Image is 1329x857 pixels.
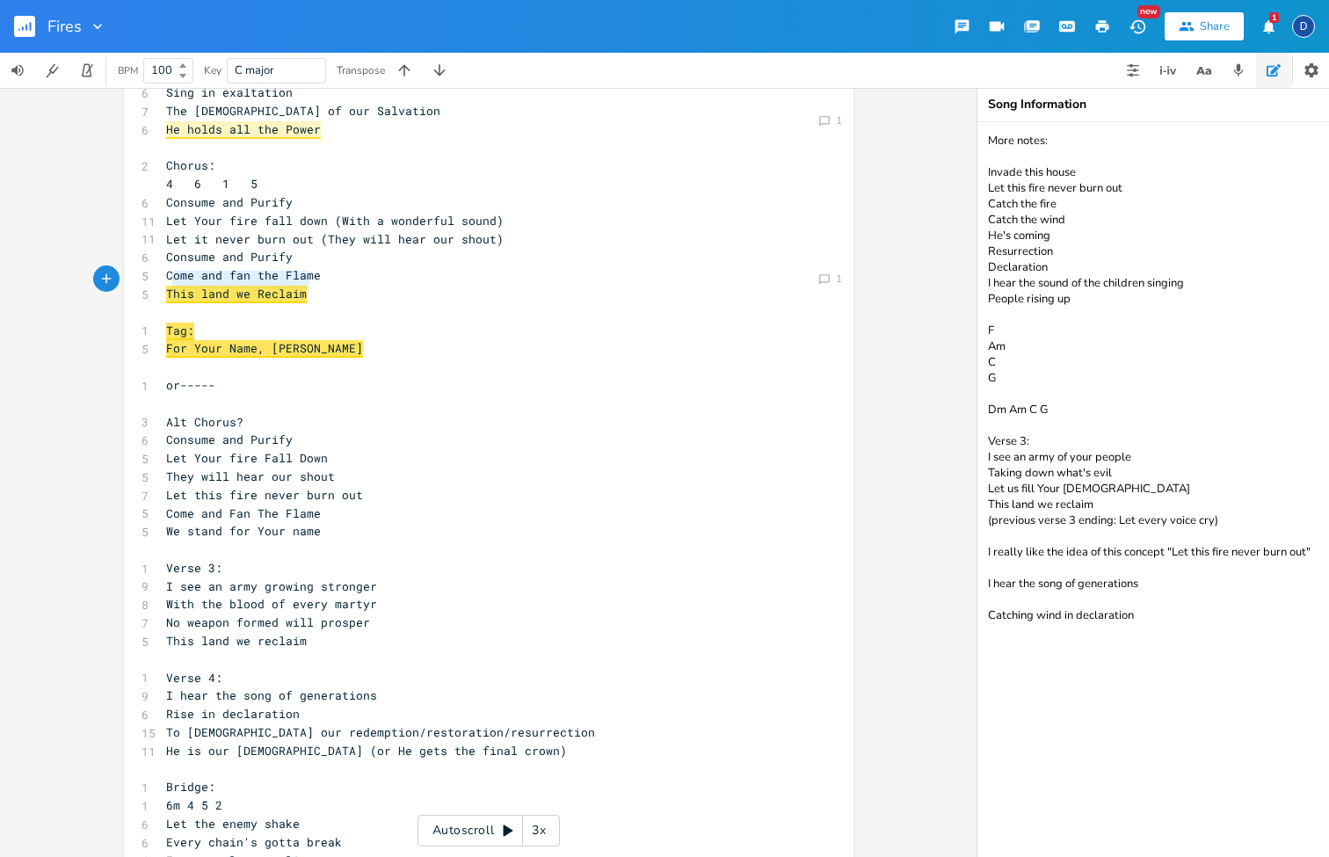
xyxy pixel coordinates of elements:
div: BPM [118,66,138,76]
span: With the blood of every martyr [166,596,377,612]
span: He holds all the Power [166,121,321,139]
span: We stand for Your name [166,523,321,539]
button: D [1292,6,1315,47]
span: Verse 4: [166,670,222,686]
span: I hear the song of generations [166,687,377,703]
span: Let Your fire fall down (With a wonderful sound) [166,213,504,229]
div: 3x [523,815,555,846]
span: Rise in declaration [166,706,300,722]
div: New [1137,5,1160,18]
span: Bridge: [166,779,215,795]
div: 1 [836,273,842,284]
span: This land we Reclaim [166,286,307,303]
span: Consume and Purify [166,194,293,210]
button: Share [1165,12,1244,40]
span: Every chain's gotta break [166,834,342,850]
div: 1 [836,115,842,126]
div: Share [1200,18,1230,34]
span: For Your Name, [PERSON_NAME] [166,340,363,358]
button: 1 [1251,11,1286,42]
span: Verse 3: [166,560,222,576]
span: Alt Chorus? [166,414,243,430]
span: Come and Fan The Flame [166,505,321,521]
span: The [DEMOGRAPHIC_DATA] of our Salvation [166,103,440,119]
span: or----- [166,377,215,393]
span: Chorus: [166,157,215,173]
div: David Jones [1292,15,1315,38]
span: C major [235,62,274,78]
span: Let this fire never burn out [166,487,363,503]
span: Consume and Purify [166,249,293,265]
span: To [DEMOGRAPHIC_DATA] our redemption/restoration/resurrection [166,724,595,740]
span: 4 6 1 5 [166,176,258,192]
span: Tag: [166,323,194,340]
span: He is our [DEMOGRAPHIC_DATA] (or He gets the final crown) [166,743,567,759]
span: This land we reclaim [166,633,307,649]
span: Consume and Purify [166,432,293,447]
span: No weapon formed will prosper [166,614,370,630]
span: They will hear our shout [166,468,335,484]
textarea: More notes: Invade this house Let this fire never burn out Catch the fire Catch the wind He's com... [977,122,1329,857]
span: 6m 4 5 2 [166,797,222,813]
button: New [1120,11,1155,42]
div: Transpose [337,65,385,76]
span: Sing in exaltation [166,84,293,100]
span: Let the enemy shake [166,816,300,832]
div: 1 [1269,12,1279,23]
span: Fires [47,18,82,34]
div: Song Information [988,98,1318,111]
span: Come and fan the Flame [166,267,321,283]
div: Autoscroll [418,815,560,846]
div: Key [204,65,221,76]
span: Let Your fire Fall Down [166,450,328,466]
span: I see an army growing stronger [166,578,377,594]
span: Let it never burn out (They will hear our shout) [166,231,504,247]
